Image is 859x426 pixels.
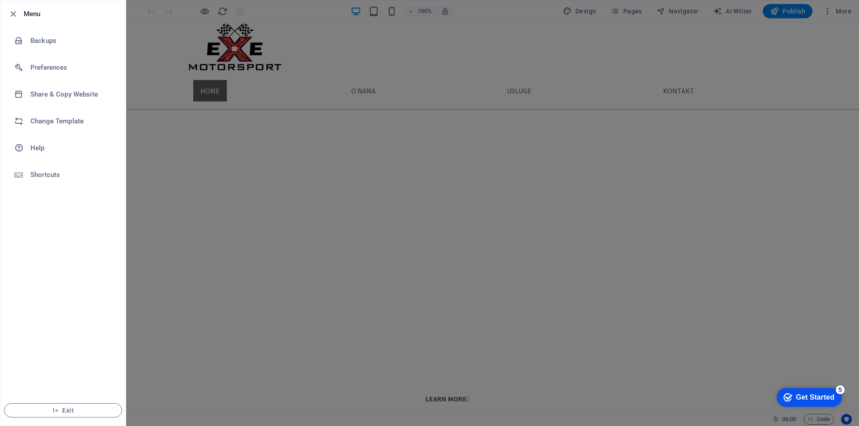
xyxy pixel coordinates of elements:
div: Get Started 5 items remaining, 0% complete [7,4,72,23]
div: 5 [66,2,75,11]
button: Exit [4,403,122,418]
h6: Preferences [30,62,113,73]
h6: Shortcuts [30,169,113,180]
h6: Menu [24,8,119,19]
i:  [431,372,434,381]
h6: Share & Copy Website [30,89,113,100]
h6: Help [30,143,113,153]
div: Get Started [26,10,65,18]
h6: Change Template [30,116,113,127]
a: Help [0,135,126,161]
span: Exit [12,407,115,414]
h6: Backups [30,35,113,46]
